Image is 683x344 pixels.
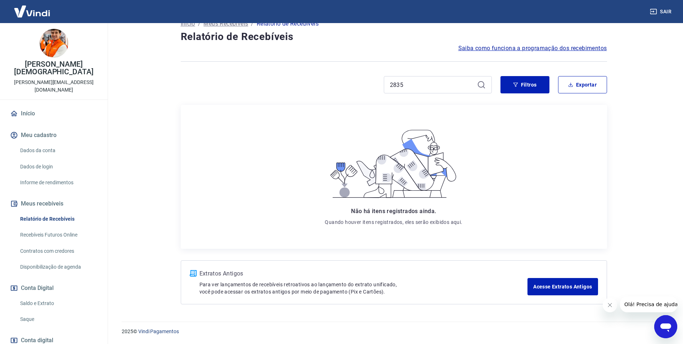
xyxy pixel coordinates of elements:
[351,208,436,215] span: Não há itens registrados ainda.
[654,315,677,338] iframe: Botão para abrir a janela de mensagens
[17,312,99,327] a: Saque
[620,296,677,312] iframe: Mensagem da empresa
[251,19,253,28] p: /
[40,29,68,58] img: 2b622844-b15b-4f78-8782-d98eee93cc2c.jpeg
[257,19,319,28] p: Relatório de Recebíveis
[6,79,102,94] p: [PERSON_NAME][EMAIL_ADDRESS][DOMAIN_NAME]
[6,61,102,76] p: [PERSON_NAME][DEMOGRAPHIC_DATA]
[17,175,99,190] a: Informe de rendimentos
[17,244,99,259] a: Contratos com credores
[527,278,598,295] a: Acesse Extratos Antigos
[17,296,99,311] a: Saldo e Extrato
[558,76,607,93] button: Exportar
[17,143,99,158] a: Dados da conta
[9,0,55,22] img: Vindi
[4,5,60,11] span: Olá! Precisa de ajuda?
[390,79,474,90] input: Busque pelo número do pedido
[17,228,99,242] a: Recebíveis Futuros Online
[9,280,99,296] button: Conta Digital
[603,298,617,312] iframe: Fechar mensagem
[122,328,666,335] p: 2025 ©
[199,281,528,295] p: Para ver lançamentos de recebíveis retroativos ao lançamento do extrato unificado, você pode aces...
[17,159,99,174] a: Dados de login
[9,196,99,212] button: Meus recebíveis
[198,19,201,28] p: /
[458,44,607,53] a: Saiba como funciona a programação dos recebimentos
[199,269,528,278] p: Extratos Antigos
[17,260,99,274] a: Disponibilização de agenda
[9,127,99,143] button: Meu cadastro
[325,219,462,226] p: Quando houver itens registrados, eles serão exibidos aqui.
[190,270,197,277] img: ícone
[181,30,607,44] h4: Relatório de Recebíveis
[138,328,179,334] a: Vindi Pagamentos
[203,19,248,28] a: Meus Recebíveis
[648,5,674,18] button: Sair
[181,19,195,28] a: Início
[9,106,99,122] a: Início
[500,76,549,93] button: Filtros
[17,212,99,226] a: Relatório de Recebíveis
